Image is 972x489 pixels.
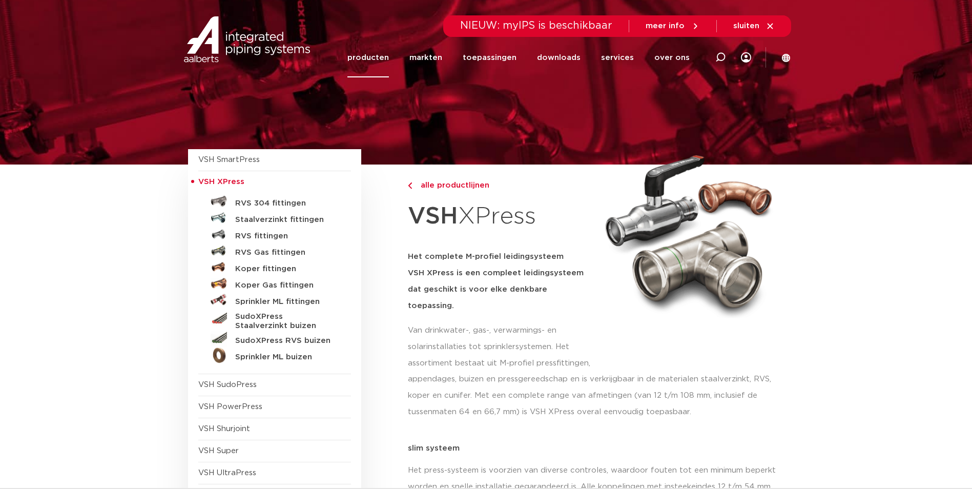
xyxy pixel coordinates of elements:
a: VSH SmartPress [198,156,260,164]
a: VSH Super [198,447,239,455]
a: VSH PowerPress [198,403,262,411]
span: sluiten [733,22,759,30]
a: Sprinkler ML fittingen [198,292,351,308]
p: appendages, buizen en pressgereedschap en is verkrijgbaar in de materialen staalverzinkt, RVS, ko... [408,371,784,420]
p: slim systeem [408,444,784,452]
h5: SudoXPress RVS buizen [235,336,337,345]
h5: SudoXPress Staalverzinkt buizen [235,312,337,331]
h5: Sprinkler ML buizen [235,353,337,362]
h5: RVS Gas fittingen [235,248,337,257]
a: Sprinkler ML buizen [198,347,351,363]
a: VSH SudoPress [198,381,257,389]
a: markten [409,38,442,77]
span: alle productlijnen [415,181,489,189]
h5: RVS fittingen [235,232,337,241]
a: alle productlijnen [408,179,593,192]
h1: XPress [408,197,593,236]
a: Koper Gas fittingen [198,275,351,292]
p: Van drinkwater-, gas-, verwarmings- en solarinstallaties tot sprinklersystemen. Het assortiment b... [408,322,593,372]
h5: RVS 304 fittingen [235,199,337,208]
h5: Het complete M-profiel leidingsysteem VSH XPress is een compleet leidingsysteem dat geschikt is v... [408,249,593,314]
a: RVS fittingen [198,226,351,242]
a: services [601,38,634,77]
a: RVS Gas fittingen [198,242,351,259]
h5: Koper Gas fittingen [235,281,337,290]
a: sluiten [733,22,775,31]
h5: Staalverzinkt fittingen [235,215,337,225]
span: meer info [646,22,685,30]
a: SudoXPress Staalverzinkt buizen [198,308,351,331]
img: chevron-right.svg [408,182,412,189]
span: VSH XPress [198,178,244,186]
a: producten [347,38,389,77]
h5: Koper fittingen [235,264,337,274]
a: VSH Shurjoint [198,425,250,433]
nav: Menu [347,38,690,77]
a: toepassingen [463,38,516,77]
a: Koper fittingen [198,259,351,275]
strong: VSH [408,205,458,228]
a: meer info [646,22,700,31]
span: NIEUW: myIPS is beschikbaar [460,21,612,31]
a: downloads [537,38,581,77]
a: Staalverzinkt fittingen [198,210,351,226]
a: SudoXPress RVS buizen [198,331,351,347]
a: RVS 304 fittingen [198,193,351,210]
h5: Sprinkler ML fittingen [235,297,337,307]
a: over ons [654,38,690,77]
a: VSH UltraPress [198,469,256,477]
